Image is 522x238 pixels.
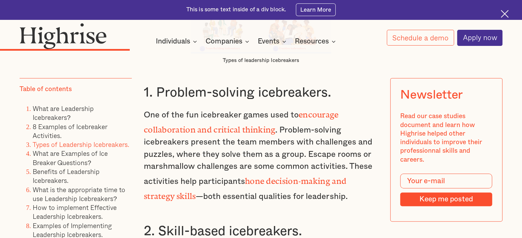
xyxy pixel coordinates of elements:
[501,10,509,18] img: Cross icon
[457,30,502,46] a: Apply now
[296,3,336,16] a: Learn More
[144,85,378,101] h3: 1. Problem-solving icebreakers.
[387,30,454,46] a: Schedule a demo
[156,37,190,46] div: Individuals
[156,37,199,46] div: Individuals
[33,166,100,185] a: Benefits of Leadership Icebreakers.
[401,88,463,102] div: Newsletter
[33,149,108,167] a: What are Examples of Ice Breaker Questions?
[401,174,492,189] input: Your e-mail
[33,103,94,122] a: What are Leadership Icebreakers?
[144,176,346,197] strong: hone decision-making and strategy skills
[186,6,286,14] div: This is some text inside of a div block.
[401,174,492,206] form: Modal Form
[401,112,492,164] div: Read our case studies document and learn how Highrise helped other individuals to improve their p...
[258,37,279,46] div: Events
[295,37,329,46] div: Resources
[295,37,338,46] div: Resources
[20,23,107,49] img: Highrise logo
[206,37,242,46] div: Companies
[20,85,72,93] div: Table of contents
[401,192,492,206] input: Keep me posted
[258,37,288,46] div: Events
[33,139,129,149] a: Types of Leadership Icebreakers.
[33,122,107,140] a: 8 Examples of Icebreaker Activities.
[144,107,378,203] p: One of the fun icebreaker games used to . Problem-solving icebreakers present the team members wi...
[33,202,117,221] a: How to implement Effective Leadership Icebreakers.
[144,110,339,130] strong: encourage collaboration and critical thinking
[33,185,125,203] a: What is the appropriate time to use Leadership Icebreakers?
[206,37,251,46] div: Companies
[191,57,332,64] figcaption: Types of leadership Icebreakers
